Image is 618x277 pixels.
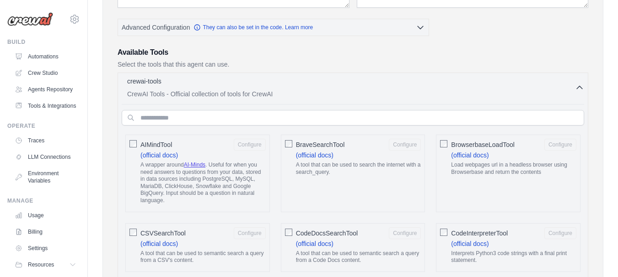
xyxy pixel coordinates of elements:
p: A tool that can be used to search the internet with a search_query. [296,162,421,176]
p: Load webpages url in a headless browser using Browserbase and return the contents [451,162,576,176]
p: crewai-tools [127,77,161,86]
a: Agents Repository [11,82,80,97]
span: CSVSearchTool [140,229,186,238]
button: CSVSearchTool (official docs) A tool that can be used to semantic search a query from a CSV's con... [234,227,266,239]
a: (official docs) [140,240,178,247]
span: BraveSearchTool [296,140,345,149]
span: Resources [28,261,54,268]
a: LLM Connections [11,150,80,164]
span: AIMindTool [140,140,172,149]
a: Automations [11,49,80,64]
a: Tools & Integrations [11,99,80,113]
span: BrowserbaseLoadTool [451,140,515,149]
a: Traces [11,133,80,148]
p: A wrapper around . Useful for when you need answers to questions from your data, stored in data s... [140,162,266,204]
a: (official docs) [140,152,178,159]
div: Build [7,38,80,46]
span: CodeDocsSearchTool [296,229,358,238]
div: Operate [7,122,80,130]
a: AI-Minds [184,162,205,168]
button: crewai-tools CrewAI Tools - Official collection of tools for CrewAI [122,77,584,99]
a: Crew Studio [11,66,80,80]
a: (official docs) [296,240,333,247]
div: Manage [7,197,80,204]
img: Logo [7,12,53,26]
p: CrewAI Tools - Official collection of tools for CrewAI [127,89,575,99]
p: A tool that can be used to semantic search a query from a Code Docs content. [296,250,421,264]
button: BraveSearchTool (official docs) A tool that can be used to search the internet with a search_query. [389,139,421,151]
button: AIMindTool (official docs) A wrapper aroundAI-Minds. Useful for when you need answers to question... [234,139,266,151]
span: CodeInterpreterTool [451,229,508,238]
a: (official docs) [296,152,333,159]
h3: Available Tools [118,47,588,58]
p: A tool that can be used to semantic search a query from a CSV's content. [140,250,266,264]
span: Advanced Configuration [122,23,190,32]
p: Interprets Python3 code strings with a final print statement. [451,250,576,264]
button: Resources [11,257,80,272]
a: (official docs) [451,152,489,159]
a: (official docs) [451,240,489,247]
button: Advanced Configuration They can also be set in the code. Learn more [118,19,429,36]
button: CodeInterpreterTool (official docs) Interprets Python3 code strings with a final print statement. [544,227,576,239]
a: Usage [11,208,80,223]
a: They can also be set in the code. Learn more [193,24,313,31]
a: Environment Variables [11,166,80,188]
button: CodeDocsSearchTool (official docs) A tool that can be used to semantic search a query from a Code... [389,227,421,239]
p: Select the tools that this agent can use. [118,60,588,69]
a: Billing [11,225,80,239]
button: BrowserbaseLoadTool (official docs) Load webpages url in a headless browser using Browserbase and... [544,139,576,151]
a: Settings [11,241,80,256]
